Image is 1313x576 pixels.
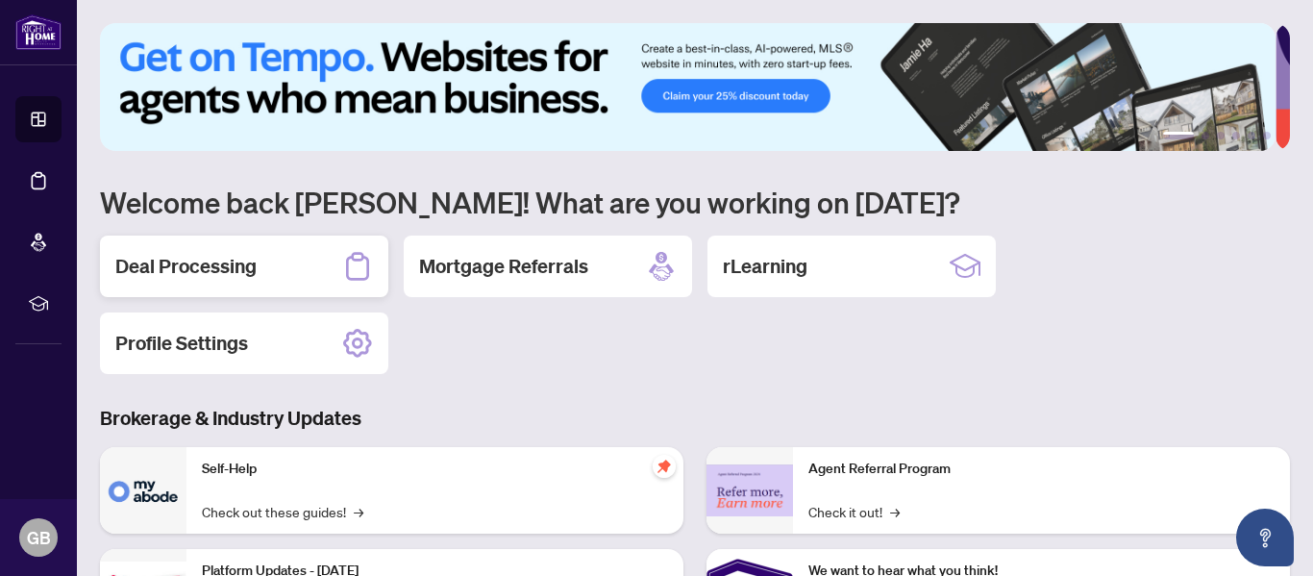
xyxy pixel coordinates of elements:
img: Self-Help [100,447,186,534]
h1: Welcome back [PERSON_NAME]! What are you working on [DATE]? [100,184,1290,220]
h2: Deal Processing [115,253,257,280]
span: pushpin [653,455,676,478]
p: Agent Referral Program [808,459,1275,480]
a: Check it out!→ [808,501,900,522]
img: Agent Referral Program [706,464,793,517]
h2: Profile Settings [115,330,248,357]
h2: Mortgage Referrals [419,253,588,280]
button: 6 [1263,132,1271,139]
button: Open asap [1236,509,1294,566]
p: Self-Help [202,459,668,480]
button: 3 [1217,132,1225,139]
h2: rLearning [723,253,807,280]
button: 1 [1163,132,1194,139]
a: Check out these guides!→ [202,501,363,522]
button: 5 [1248,132,1255,139]
img: Slide 0 [100,23,1276,151]
span: GB [27,524,51,551]
span: → [890,501,900,522]
button: 4 [1232,132,1240,139]
img: logo [15,14,62,50]
h3: Brokerage & Industry Updates [100,405,1290,432]
span: → [354,501,363,522]
button: 2 [1202,132,1209,139]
